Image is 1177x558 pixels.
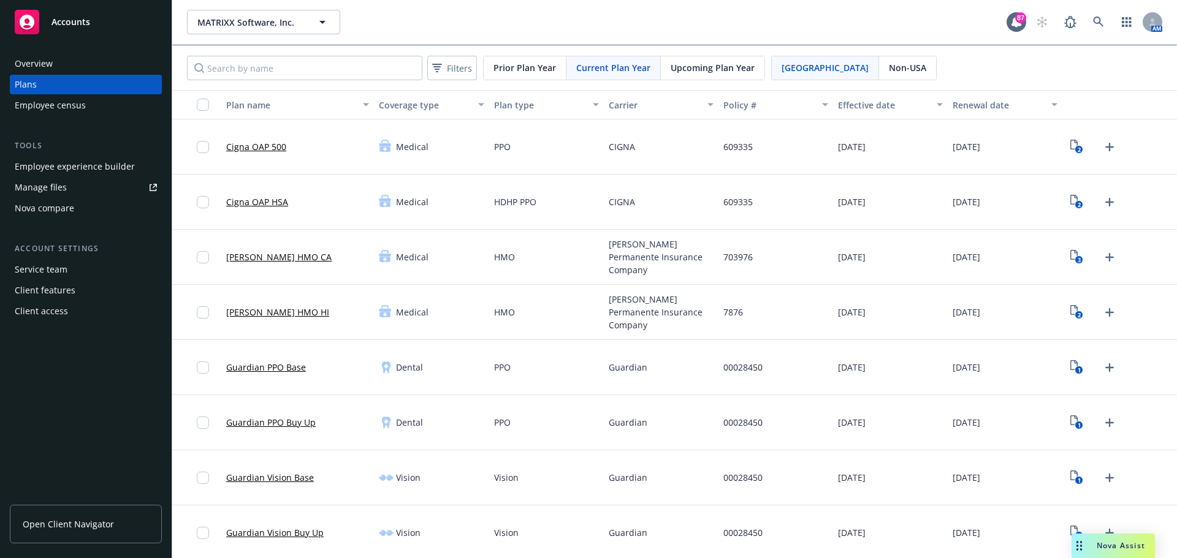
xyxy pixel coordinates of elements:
[15,178,67,197] div: Manage files
[197,16,303,29] span: MATRIXX Software, Inc.
[489,90,604,119] button: Plan type
[1100,247,1119,267] a: Upload Plan Documents
[1078,421,1081,429] text: 1
[953,526,980,539] span: [DATE]
[15,281,75,300] div: Client features
[494,99,585,111] div: Plan type
[396,251,429,263] span: Medical
[396,471,421,484] span: Vision
[15,260,67,279] div: Service team
[226,140,286,153] a: Cigna OAP 500
[226,251,332,263] a: [PERSON_NAME] HMO CA
[10,96,162,115] a: Employee census
[197,99,209,111] input: Select all
[10,178,162,197] a: Manage files
[1030,10,1054,34] a: Start snowing
[723,526,763,539] span: 00028450
[396,361,423,374] span: Dental
[609,140,635,153] span: CIGNA
[10,157,162,176] a: Employee experience builder
[226,361,306,374] a: Guardian PPO Base
[609,526,647,539] span: Guardian
[10,198,162,218] a: Nova compare
[953,306,980,319] span: [DATE]
[15,96,86,115] div: Employee census
[494,471,519,484] span: Vision
[10,54,162,74] a: Overview
[197,527,209,539] input: Toggle Row Selected
[15,301,68,321] div: Client access
[197,251,209,263] input: Toggle Row Selected
[396,195,429,208] span: Medical
[1078,146,1081,154] text: 2
[609,471,647,484] span: Guardian
[10,301,162,321] a: Client access
[1067,413,1087,432] a: View Plan Documents
[609,361,647,374] span: Guardian
[226,99,356,111] div: Plan name
[10,140,162,152] div: Tools
[953,471,980,484] span: [DATE]
[494,140,511,153] span: PPO
[604,90,718,119] button: Carrier
[838,195,866,208] span: [DATE]
[953,361,980,374] span: [DATE]
[10,5,162,39] a: Accounts
[838,306,866,319] span: [DATE]
[1067,192,1087,212] a: View Plan Documents
[10,75,162,94] a: Plans
[1067,303,1087,322] a: View Plan Documents
[1072,533,1155,558] button: Nova Assist
[953,195,980,208] span: [DATE]
[609,293,714,331] span: [PERSON_NAME] Permanente Insurance Company
[187,56,422,80] input: Search by name
[1015,10,1026,21] div: 87
[1100,413,1119,432] a: Upload Plan Documents
[15,54,53,74] div: Overview
[15,198,74,218] div: Nova compare
[1100,137,1119,157] a: Upload Plan Documents
[197,141,209,153] input: Toggle Row Selected
[197,417,209,429] input: Toggle Row Selected
[1100,192,1119,212] a: Upload Plan Documents
[374,90,489,119] button: Coverage type
[396,526,421,539] span: Vision
[1100,358,1119,377] a: Upload Plan Documents
[838,416,866,429] span: [DATE]
[953,416,980,429] span: [DATE]
[723,195,753,208] span: 609335
[889,61,926,74] span: Non-USA
[15,75,37,94] div: Plans
[494,416,511,429] span: PPO
[15,157,135,176] div: Employee experience builder
[1100,523,1119,543] a: Upload Plan Documents
[948,90,1062,119] button: Renewal date
[723,416,763,429] span: 00028450
[396,416,423,429] span: Dental
[494,306,515,319] span: HMO
[1078,311,1081,319] text: 2
[723,471,763,484] span: 00028450
[494,251,515,263] span: HMO
[493,61,556,74] span: Prior Plan Year
[226,195,288,208] a: Cigna OAP HSA
[10,243,162,255] div: Account settings
[723,99,815,111] div: Policy #
[723,251,753,263] span: 703976
[447,62,472,75] span: Filters
[226,306,329,319] a: [PERSON_NAME] HMO HI
[838,99,929,111] div: Effective date
[396,306,429,319] span: Medical
[226,471,314,484] a: Guardian Vision Base
[427,56,477,80] button: Filters
[1100,303,1119,322] a: Upload Plan Documents
[1072,533,1087,558] div: Drag to move
[1078,477,1081,484] text: 1
[226,416,316,429] a: Guardian PPO Buy Up
[1086,10,1111,34] a: Search
[838,526,866,539] span: [DATE]
[1078,201,1081,209] text: 2
[1078,256,1081,264] text: 3
[1067,247,1087,267] a: View Plan Documents
[187,10,340,34] button: MATRIXX Software, Inc.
